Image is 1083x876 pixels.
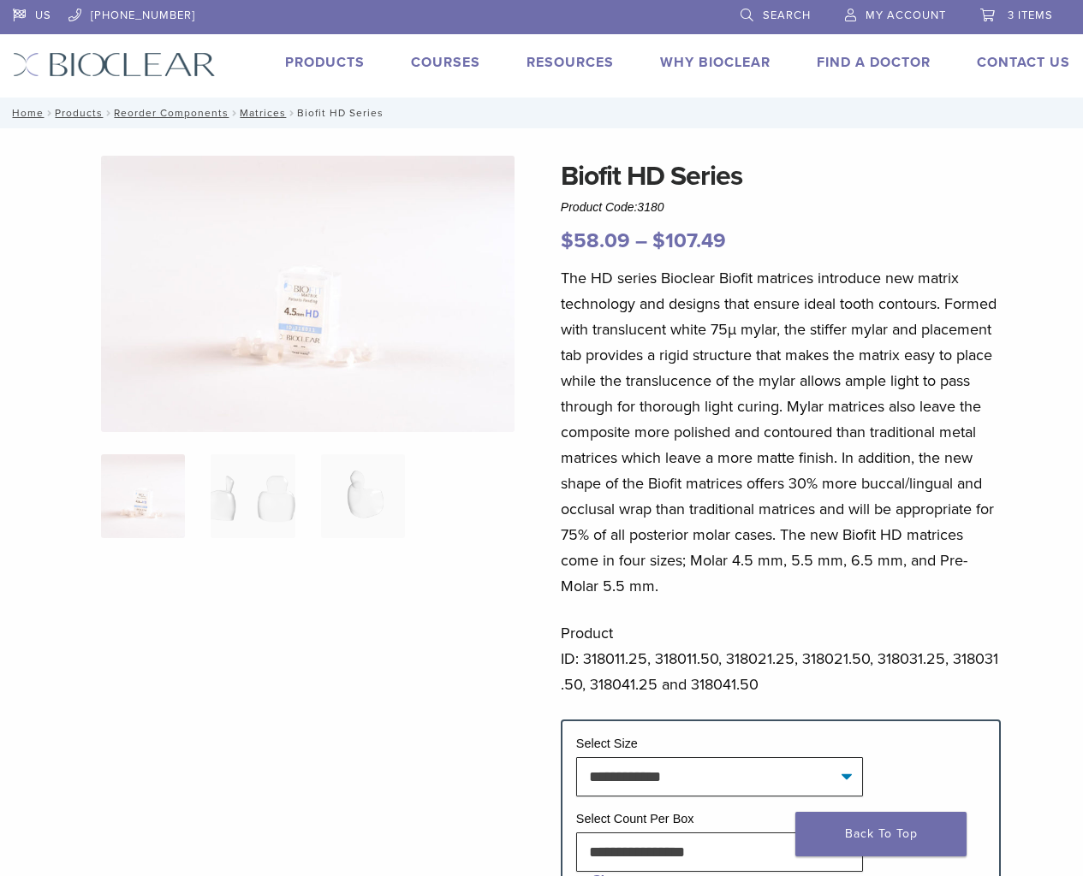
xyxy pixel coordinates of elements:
a: Back To Top [795,812,967,856]
a: Resources [527,54,614,71]
a: Courses [411,54,480,71]
label: Select Size [576,737,638,750]
a: Why Bioclear [660,54,771,71]
span: / [286,109,297,117]
img: Biofit HD Series - Image 3 [321,454,405,538]
span: $ [652,228,665,253]
span: Search [763,9,811,22]
span: – [635,228,647,253]
span: 3 items [1008,9,1053,22]
p: Product ID: 318011.25, 318011.50, 318021.25, 318021.50, 318031.25, 318031.50, 318041.25 and 31804... [561,620,1002,697]
span: $ [561,228,574,253]
img: Posterior-Biofit-HD-Series-Matrices-324x324.jpg [101,454,185,538]
span: 3180 [637,200,663,214]
span: / [44,109,55,117]
a: Contact Us [977,54,1070,71]
span: My Account [866,9,946,22]
img: Posterior Biofit HD Series Matrices [101,156,515,432]
a: Find A Doctor [817,54,931,71]
a: Products [285,54,365,71]
a: Home [7,107,44,119]
span: Product Code: [561,200,664,214]
span: / [103,109,114,117]
a: Products [55,107,103,119]
p: The HD series Bioclear Biofit matrices introduce new matrix technology and designs that ensure id... [561,265,1002,599]
img: Bioclear [13,52,216,77]
span: / [229,109,240,117]
bdi: 58.09 [561,228,630,253]
bdi: 107.49 [652,228,726,253]
a: Reorder Components [114,107,229,119]
img: Biofit HD Series - Image 2 [211,454,295,538]
a: Matrices [240,107,286,119]
h1: Biofit HD Series [561,156,1002,197]
label: Select Count Per Box [576,812,694,826]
